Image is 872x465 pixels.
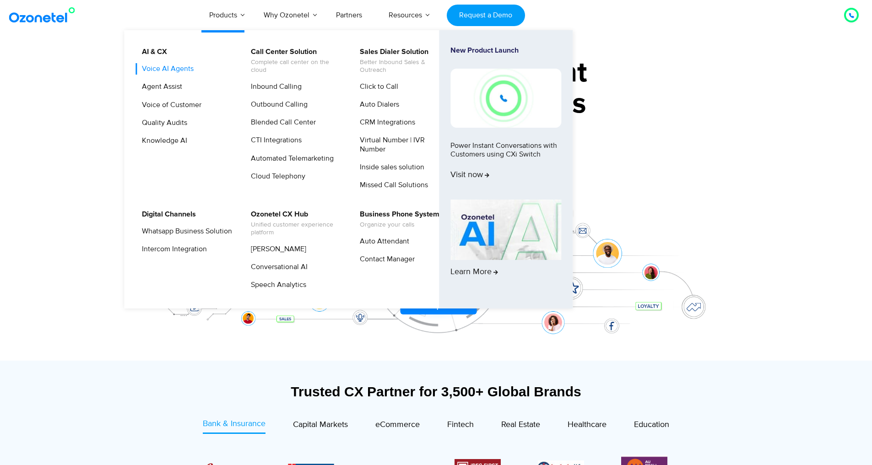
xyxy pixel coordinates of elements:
[634,418,669,434] a: Education
[155,384,718,400] div: Trusted CX Partner for 3,500+ Global Brands
[375,420,420,430] span: eCommerce
[447,418,474,434] a: Fintech
[136,46,168,58] a: AI & CX
[245,153,335,164] a: Automated Telemarketing
[450,200,561,293] a: Learn More
[568,418,607,434] a: Healthcare
[136,209,197,220] a: Digital Channels
[447,5,525,26] a: Request a Demo
[375,418,420,434] a: eCommerce
[136,243,208,255] a: Intercom Integration
[245,243,308,255] a: [PERSON_NAME]
[450,69,561,127] img: New-Project-17.png
[245,117,317,128] a: Blended Call Center
[293,418,348,434] a: Capital Markets
[251,221,341,237] span: Unified customer experience platform
[136,117,189,129] a: Quality Audits
[136,135,189,146] a: Knowledge AI
[245,46,342,76] a: Call Center SolutionComplete call center on the cloud
[251,59,341,74] span: Complete call center on the cloud
[245,279,308,291] a: Speech Analytics
[501,418,540,434] a: Real Estate
[354,179,429,191] a: Missed Call Solutions
[354,99,401,110] a: Auto Dialers
[450,200,561,260] img: AI
[354,135,451,155] a: Virtual Number | IVR Number
[360,221,439,229] span: Organize your calls
[354,81,400,92] a: Click to Call
[450,170,489,180] span: Visit now
[245,171,307,182] a: Cloud Telephony
[245,209,342,238] a: Ozonetel CX HubUnified customer experience platform
[245,261,309,273] a: Conversational AI
[354,236,411,247] a: Auto Attendant
[245,135,303,146] a: CTI Integrations
[360,59,450,74] span: Better Inbound Sales & Outreach
[501,420,540,430] span: Real Estate
[568,420,607,430] span: Healthcare
[354,209,441,230] a: Business Phone SystemOrganize your calls
[354,254,416,265] a: Contact Manager
[136,63,195,75] a: Voice AI Agents
[634,420,669,430] span: Education
[136,81,184,92] a: Agent Assist
[354,162,426,173] a: Inside sales solution
[203,419,265,429] span: Bank & Insurance
[136,226,233,237] a: Whatsapp Business Solution
[203,418,265,434] a: Bank & Insurance
[354,46,451,76] a: Sales Dialer SolutionBetter Inbound Sales & Outreach
[245,99,309,110] a: Outbound Calling
[447,420,474,430] span: Fintech
[450,46,561,196] a: New Product LaunchPower Instant Conversations with Customers using CXi SwitchVisit now
[136,99,203,111] a: Voice of Customer
[245,81,303,92] a: Inbound Calling
[293,420,348,430] span: Capital Markets
[450,267,498,277] span: Learn More
[354,117,417,128] a: CRM Integrations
